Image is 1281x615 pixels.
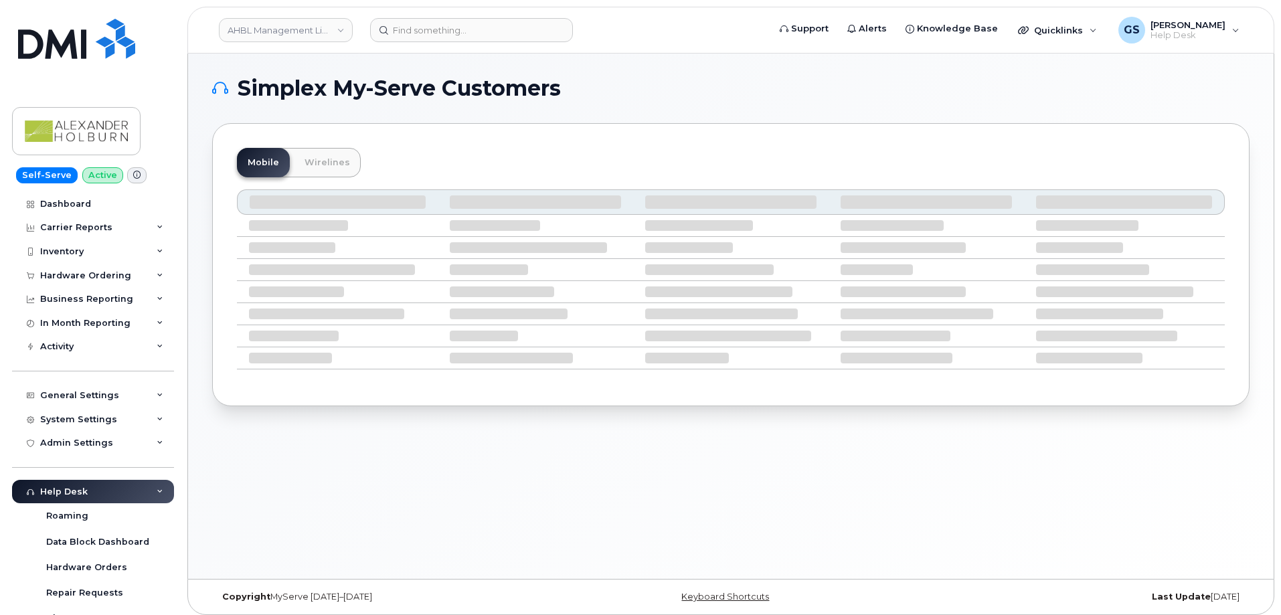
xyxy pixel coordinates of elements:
[238,78,561,98] span: Simplex My-Serve Customers
[294,148,361,177] a: Wirelines
[222,592,270,602] strong: Copyright
[904,592,1250,602] div: [DATE]
[212,592,558,602] div: MyServe [DATE]–[DATE]
[1152,592,1211,602] strong: Last Update
[237,148,290,177] a: Mobile
[681,592,769,602] a: Keyboard Shortcuts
